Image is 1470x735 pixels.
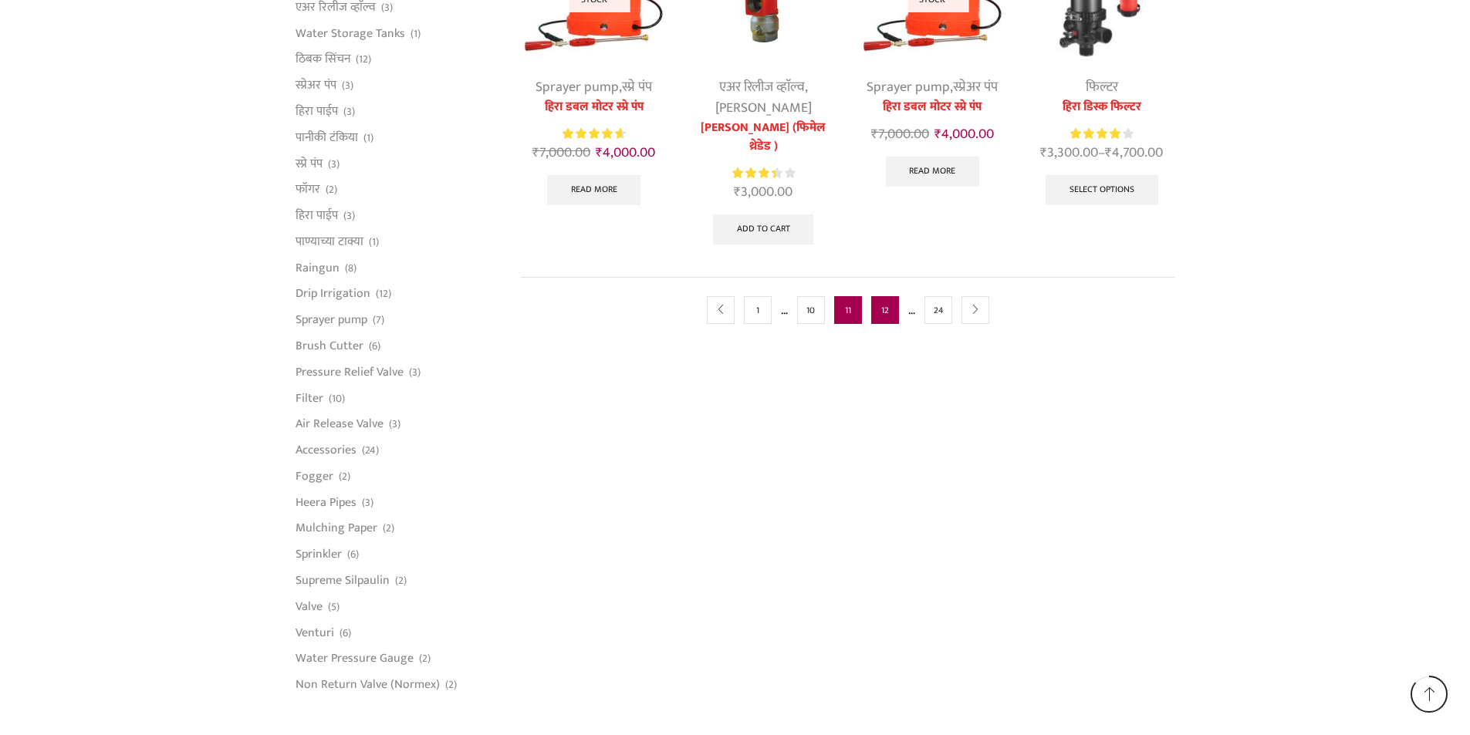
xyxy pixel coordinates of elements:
[732,165,795,181] div: Rated 3.50 out of 5
[296,98,338,124] a: हिरा पाईप
[356,52,371,67] span: (12)
[296,515,377,541] a: Mulching Paper
[339,469,350,484] span: (2)
[296,124,358,150] a: पानीकी टंकिया
[536,76,619,99] a: Sprayer pump
[296,150,323,177] a: स्प्रे पंप
[1086,76,1118,99] a: फिल्टर
[719,76,805,99] a: एअर रिलीज व्हाॅल्व
[296,593,323,619] a: Valve
[296,203,338,229] a: हिरा पाईप
[342,78,353,93] span: (3)
[744,296,772,324] a: Page 1
[715,96,812,120] a: [PERSON_NAME]
[563,126,622,142] span: Rated out of 5
[867,76,950,99] a: Sprayer pump
[362,495,373,511] span: (3)
[547,175,641,206] a: Read more about “हिरा डबल मोटर स्प्रे पंप”
[296,411,384,437] a: Air Release Valve
[343,104,355,120] span: (3)
[1105,141,1112,164] span: ₹
[521,98,667,116] a: हिरा डबल मोटर स्प्रे पंप
[296,46,350,72] a: ठिबक सिंचन
[622,76,652,99] a: स्प्रे पंप
[296,72,336,99] a: स्प्रेअर पंप
[871,123,878,146] span: ₹
[296,385,323,411] a: Filter
[886,157,980,187] a: Read more about “हिरा डबल मोटर स्प्रे पंप”
[347,547,359,562] span: (6)
[419,651,431,666] span: (2)
[908,300,915,320] span: …
[326,182,337,197] span: (2)
[296,20,405,46] a: Water Storage Tanks
[521,77,667,98] div: ,
[373,312,384,328] span: (7)
[1070,126,1120,142] span: Rated out of 5
[797,296,825,324] a: Page 10
[934,123,994,146] bdi: 4,000.00
[363,130,373,146] span: (1)
[834,296,862,324] span: Page 11
[734,180,741,204] span: ₹
[328,157,340,172] span: (3)
[1029,143,1174,164] span: –
[369,339,380,354] span: (6)
[389,416,400,432] span: (3)
[1040,141,1098,164] bdi: 3,300.00
[532,141,590,164] bdi: 7,000.00
[690,119,836,156] a: [PERSON_NAME] (फिमेल थ्रेडेड )
[924,296,952,324] a: Page 24
[713,214,814,245] a: Add to cart: “प्रेशर रिलीफ व्हाॅल्व (फिमेल थ्रेडेड )”
[1070,126,1133,142] div: Rated 4.00 out of 5
[953,76,998,99] a: स्प्रेअर पंप
[690,77,836,119] div: ,
[596,141,655,164] bdi: 4,000.00
[395,573,407,588] span: (2)
[369,234,379,250] span: (1)
[860,98,1005,116] a: हिरा डबल मोटर स्प्रे पंप
[296,255,340,281] a: Raingun
[734,180,792,204] bdi: 3,000.00
[328,599,340,615] span: (5)
[732,165,776,181] span: Rated out of 5
[871,296,899,324] a: Page 12
[296,672,440,693] a: Non Return Valve (Normex)
[296,489,357,515] a: Heera Pipes
[1029,98,1174,116] a: हिरा डिस्क फिल्टर
[383,521,394,536] span: (2)
[296,177,320,203] a: फॉगर
[871,123,929,146] bdi: 7,000.00
[296,359,404,385] a: Pressure Relief Valve
[345,261,357,276] span: (8)
[409,365,421,380] span: (3)
[296,333,363,359] a: Brush Cutter
[329,391,345,406] span: (10)
[934,123,941,146] span: ₹
[296,307,367,333] a: Sprayer pump
[296,568,390,594] a: Supreme Silpaulin
[296,437,357,464] a: Accessories
[445,677,457,693] span: (2)
[411,26,421,42] span: (1)
[532,141,539,164] span: ₹
[521,277,1175,342] nav: Product Pagination
[781,300,788,320] span: …
[1046,175,1158,206] a: Select options for “हिरा डिस्क फिल्टर”
[296,619,334,646] a: Venturi
[376,286,391,302] span: (12)
[296,646,414,672] a: Water Pressure Gauge
[296,541,342,568] a: Sprinkler
[860,77,1005,98] div: ,
[1105,141,1163,164] bdi: 4,700.00
[296,463,333,489] a: Fogger
[296,281,370,307] a: Drip Irrigation
[1040,141,1047,164] span: ₹
[362,443,379,458] span: (24)
[596,141,603,164] span: ₹
[340,625,351,641] span: (6)
[563,126,625,142] div: Rated 4.75 out of 5
[296,228,363,255] a: पाण्याच्या टाक्या
[343,208,355,224] span: (3)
